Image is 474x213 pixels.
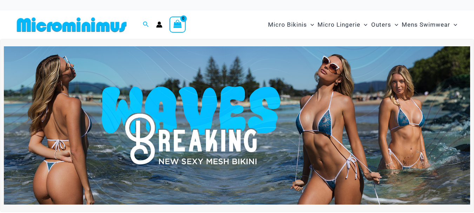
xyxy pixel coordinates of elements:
[268,16,307,34] span: Micro Bikinis
[169,16,186,33] a: View Shopping Cart, empty
[360,16,367,34] span: Menu Toggle
[400,14,459,35] a: Mens SwimwearMenu ToggleMenu Toggle
[265,13,460,36] nav: Site Navigation
[318,16,360,34] span: Micro Lingerie
[266,14,316,35] a: Micro BikinisMenu ToggleMenu Toggle
[156,21,162,28] a: Account icon link
[307,16,314,34] span: Menu Toggle
[14,17,129,33] img: MM SHOP LOGO FLAT
[391,16,398,34] span: Menu Toggle
[450,16,457,34] span: Menu Toggle
[143,20,149,29] a: Search icon link
[316,14,369,35] a: Micro LingerieMenu ToggleMenu Toggle
[4,46,470,205] img: Waves Breaking Ocean Bikini Pack
[402,16,450,34] span: Mens Swimwear
[369,14,400,35] a: OutersMenu ToggleMenu Toggle
[371,16,391,34] span: Outers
